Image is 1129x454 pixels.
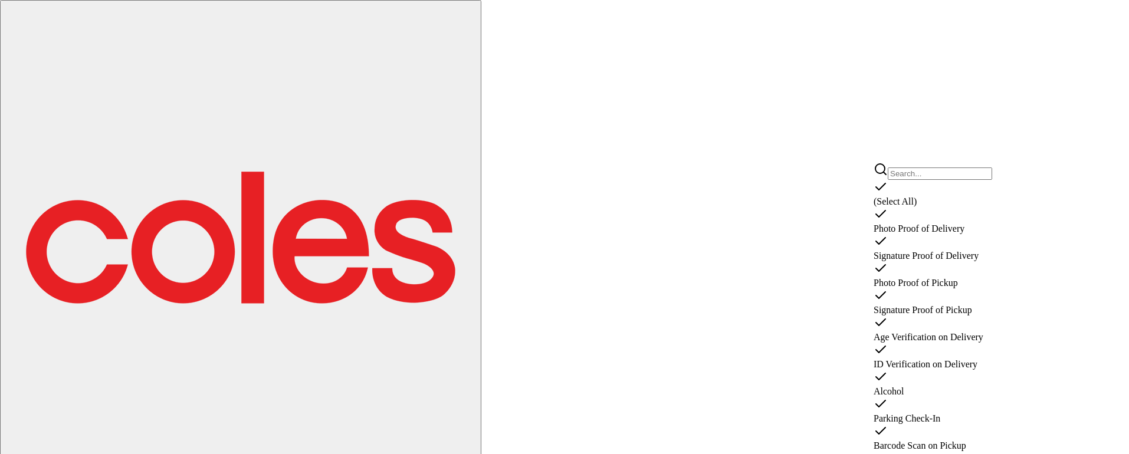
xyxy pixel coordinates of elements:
span: Photo Proof of Delivery [874,223,964,233]
span: Parking Check-In [874,413,940,423]
span: Signature Proof of Pickup [874,305,972,315]
span: (Select All) [874,196,917,206]
span: Signature Proof of Delivery [874,251,979,261]
span: Age Verification on Delivery [874,332,983,342]
span: Photo Proof of Pickup [874,278,958,288]
span: Alcohol [874,386,904,396]
span: Barcode Scan on Pickup [874,440,966,450]
span: ID Verification on Delivery [874,359,977,369]
input: Search... [888,167,992,180]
